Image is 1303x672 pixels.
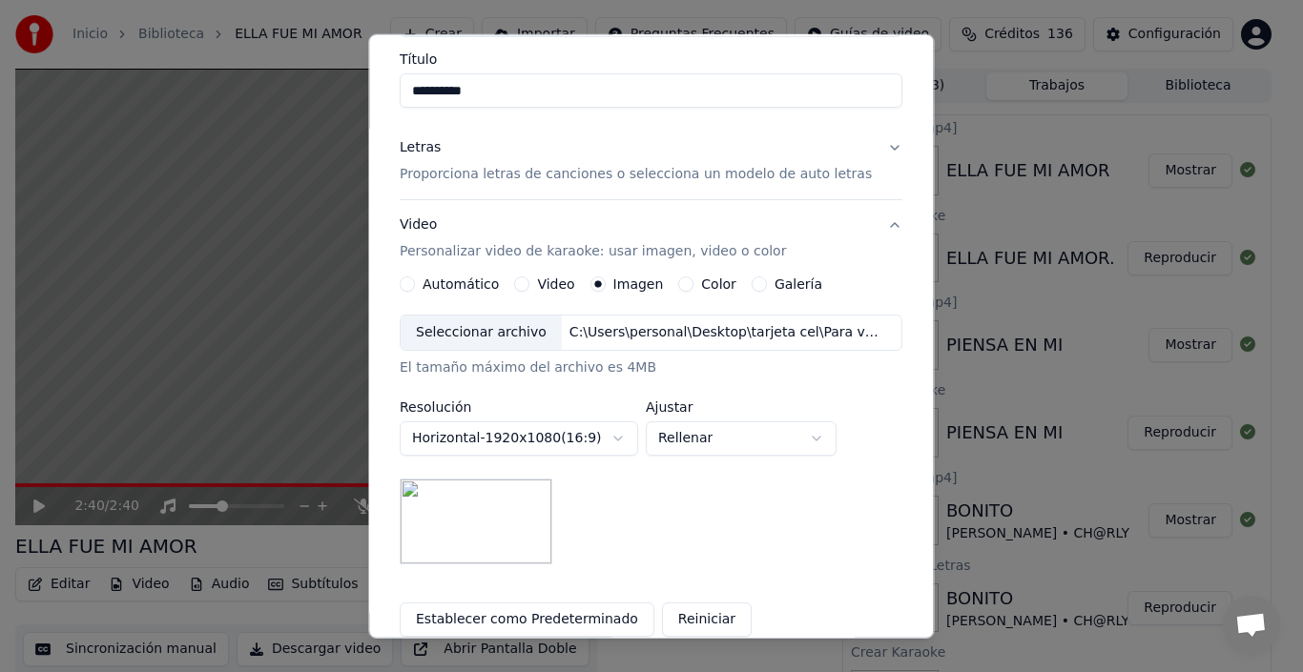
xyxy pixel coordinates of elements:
button: LetrasProporciona letras de canciones o selecciona un modelo de auto letras [400,123,902,199]
button: Establecer como Predeterminado [400,602,654,637]
label: Automático [423,277,499,291]
p: Personalizar video de karaoke: usar imagen, video o color [400,242,786,261]
label: Título [400,52,902,66]
div: VideoPersonalizar video de karaoke: usar imagen, video o color [400,276,902,652]
div: C:\Users\personal\Desktop\tarjeta cel\Para videos\IMG-20210104-WA0016.jpg [562,323,886,342]
label: Resolución [400,400,638,414]
p: Proporciona letras de canciones o selecciona un modelo de auto letras [400,165,872,184]
div: Seleccionar archivo [401,316,562,350]
label: Galería [775,277,822,291]
div: El tamaño máximo del archivo es 4MB [400,358,902,377]
div: Letras [400,138,441,157]
button: Reiniciar [662,602,752,637]
label: Color [702,277,737,291]
label: Video [538,277,575,291]
div: Video [400,215,786,261]
label: Imagen [613,277,664,291]
button: VideoPersonalizar video de karaoke: usar imagen, video o color [400,200,902,276]
label: Ajustar [646,400,837,414]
